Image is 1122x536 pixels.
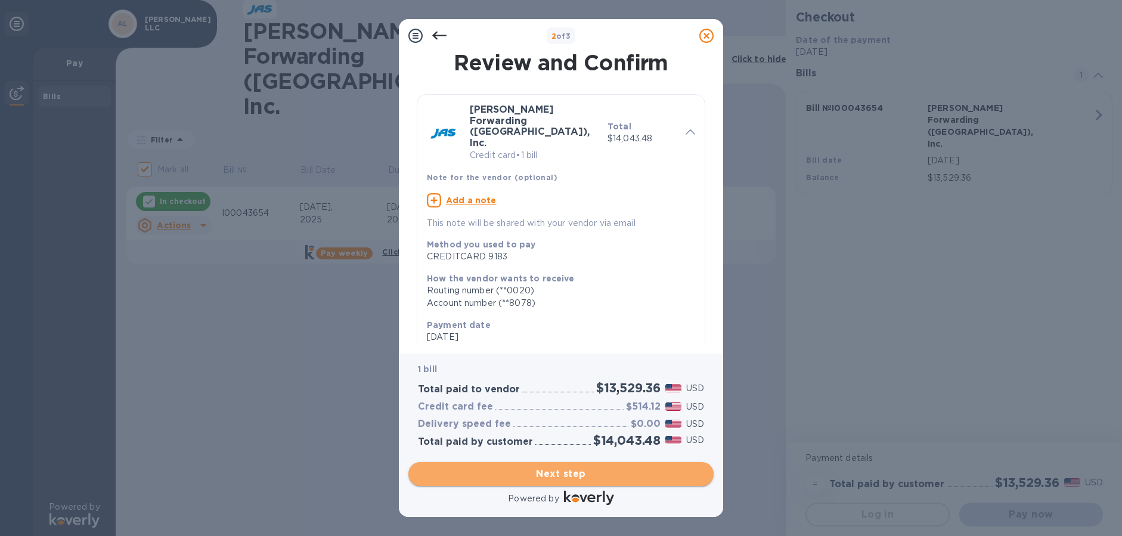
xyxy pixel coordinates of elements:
p: Credit card • 1 bill [470,149,598,162]
u: Add a note [446,196,497,205]
img: Logo [564,491,614,505]
div: Account number (**8078) [427,297,686,309]
span: Next step [418,467,704,481]
p: $14,043.48 [608,132,676,145]
p: USD [686,382,704,395]
h3: Total paid by customer [418,436,533,448]
img: USD [665,420,681,428]
img: USD [665,402,681,411]
h2: $14,043.48 [593,433,661,448]
div: [PERSON_NAME] Forwarding ([GEOGRAPHIC_DATA]), Inc.Credit card•1 billTotal$14,043.48Note for the v... [427,104,695,230]
p: USD [686,418,704,430]
button: Next step [408,462,714,486]
h3: Total paid to vendor [418,384,520,395]
p: This note will be shared with your vendor via email [427,217,695,230]
b: Payment date [427,320,491,330]
b: [PERSON_NAME] Forwarding ([GEOGRAPHIC_DATA]), Inc. [470,104,590,148]
b: of 3 [551,32,571,41]
p: USD [686,401,704,413]
b: Total [608,122,631,131]
b: 1 bill [418,364,437,374]
h2: $13,529.36 [596,380,661,395]
p: Powered by [508,492,559,505]
h3: Credit card fee [418,401,493,413]
p: USD [686,434,704,447]
div: CREDITCARD 9183 [427,250,686,263]
b: Note for the vendor (optional) [427,173,557,182]
h3: $514.12 [626,401,661,413]
img: USD [665,384,681,392]
p: [DATE] [427,331,686,343]
b: How the vendor wants to receive [427,274,575,283]
div: Routing number (**0020) [427,284,686,297]
h3: Delivery speed fee [418,419,511,430]
b: Method you used to pay [427,240,535,249]
span: 2 [551,32,556,41]
h1: Review and Confirm [414,50,708,75]
img: USD [665,436,681,444]
h3: $0.00 [631,419,661,430]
